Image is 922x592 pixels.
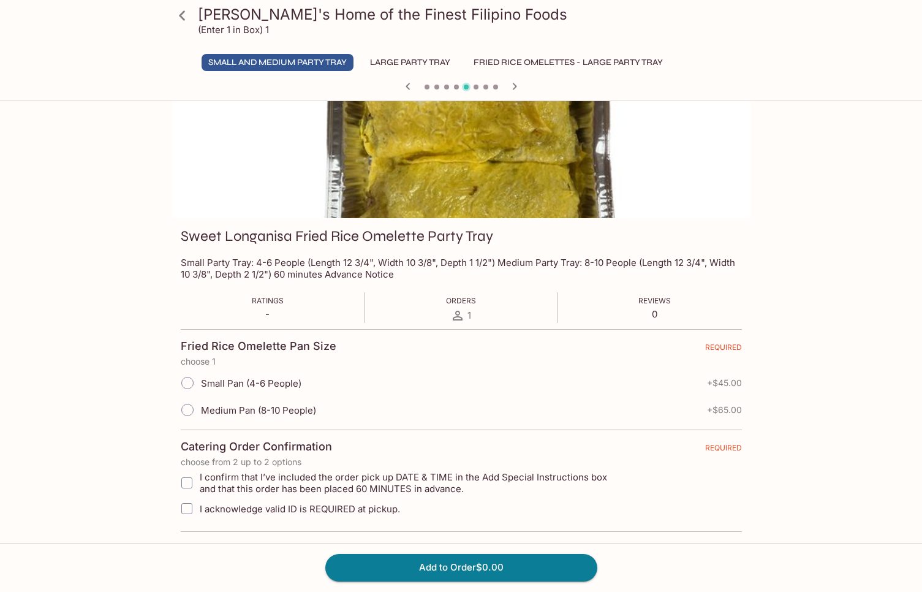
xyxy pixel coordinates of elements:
span: Ratings [252,296,284,305]
span: + $45.00 [707,378,742,388]
span: Medium Pan (8-10 People) [201,404,316,416]
span: REQUIRED [705,343,742,357]
p: - [252,308,284,320]
button: Small and Medium Party Tray [202,54,353,71]
h4: Catering Order Confirmation [181,440,332,453]
span: 1 [467,309,471,321]
p: choose from 2 up to 2 options [181,457,742,467]
h4: Fried Rice Omelette Pan Size [181,340,336,353]
span: Orders [446,296,476,305]
h3: Sweet Longanisa Fried Rice Omelette Party Tray [181,227,493,246]
button: Large Party Tray [363,54,457,71]
span: Small Pan (4-6 People) [201,378,301,389]
p: choose 1 [181,357,742,366]
p: (Enter 1 in Box) 1 [198,24,269,36]
h3: [PERSON_NAME]'s Home of the Finest Filipino Foods [198,5,746,24]
button: Fried Rice Omelettes - Large Party Tray [467,54,670,71]
div: Sweet Longanisa Fried Rice Omelette Party Tray [172,56,750,218]
span: I acknowledge valid ID is REQUIRED at pickup. [200,503,400,515]
span: REQUIRED [705,443,742,457]
span: + $65.00 [707,405,742,415]
button: Add to Order$0.00 [325,554,597,581]
p: Small Party Tray: 4-6 People (Length 12 3/4", Width 10 3/8", Depth 1 1/2") Medium Party Tray: 8-1... [181,257,742,280]
p: 0 [638,308,671,320]
span: I confirm that I’ve included the order pick up DATE & TIME in the Add Special Instructions box an... [200,471,624,495]
h4: Add Special Instructions [181,542,742,555]
span: Reviews [638,296,671,305]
